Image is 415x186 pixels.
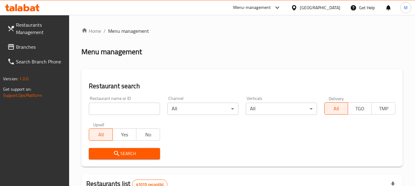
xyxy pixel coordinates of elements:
a: Home [81,27,101,35]
button: Yes [112,128,136,141]
label: Upsell [93,122,104,127]
span: All [92,130,110,139]
span: Search [94,150,155,158]
a: Search Branch Phone [2,54,69,69]
span: All [327,104,346,113]
li: / [104,27,106,35]
span: M [404,4,408,11]
span: Version: [3,75,18,83]
span: Restaurants Management [16,21,65,36]
span: Get support on: [3,85,31,93]
div: [GEOGRAPHIC_DATA] [300,4,340,11]
a: Restaurants Management [2,17,69,40]
div: Menu-management [233,4,271,11]
span: 1.0.0 [19,75,29,83]
nav: breadcrumb [81,27,403,35]
span: TGO [350,104,369,113]
button: All [89,128,113,141]
span: Branches [16,43,65,51]
button: All [324,102,348,115]
span: Menu management [108,27,149,35]
a: Branches [2,40,69,54]
span: Search Branch Phone [16,58,65,65]
label: Delivery [329,96,344,101]
h2: Restaurant search [89,82,395,91]
div: All [167,103,238,115]
button: Search [89,148,160,159]
button: TMP [371,102,395,115]
h2: Menu management [81,47,142,57]
span: TMP [374,104,393,113]
button: TGO [348,102,372,115]
div: All [246,103,317,115]
a: Support.OpsPlatform [3,91,42,99]
span: No [139,130,158,139]
span: Yes [115,130,134,139]
input: Search for restaurant name or ID.. [89,103,160,115]
button: No [136,128,160,141]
